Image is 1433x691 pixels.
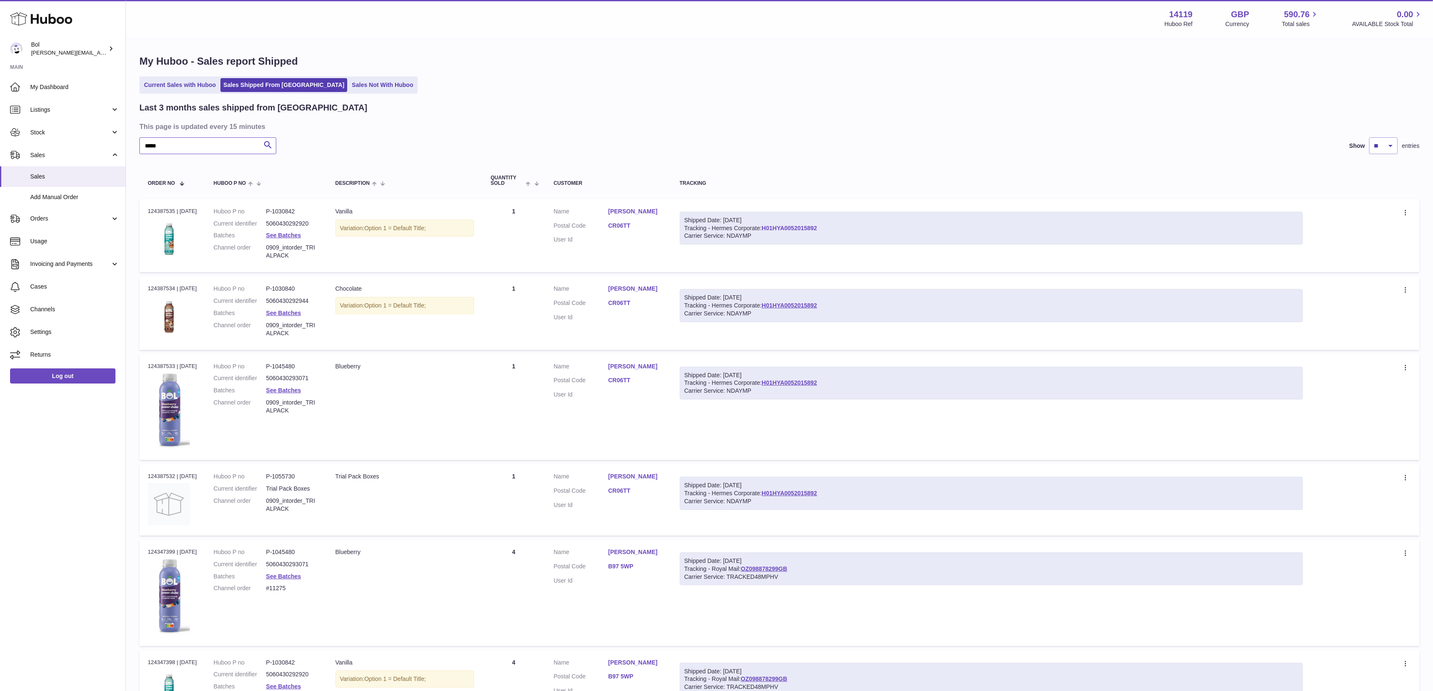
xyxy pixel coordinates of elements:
div: Tracking - Hermes Corporate: [680,289,1303,322]
div: Currency [1226,20,1250,28]
dt: Current identifier [214,297,266,305]
td: 1 [482,199,545,272]
dt: Batches [214,683,266,691]
a: 0.00 AVAILABLE Stock Total [1352,9,1423,28]
dt: Current identifier [214,220,266,228]
span: Add Manual Order [30,193,119,201]
dt: User Id [554,236,608,244]
td: 4 [482,540,545,646]
dd: 5060430293071 [266,374,319,382]
a: [PERSON_NAME] [608,659,663,667]
span: Sales [30,173,119,181]
dt: Huboo P no [214,548,266,556]
div: 124387535 | [DATE] [148,208,197,215]
dt: Batches [214,309,266,317]
dt: Postal Code [554,487,608,497]
span: Usage [30,237,119,245]
dd: #11275 [266,584,319,592]
a: OZ098878299GB [741,565,787,572]
dt: Huboo P no [214,208,266,215]
dd: P-1045480 [266,548,319,556]
div: Shipped Date: [DATE] [684,667,1299,675]
dt: Channel order [214,497,266,513]
a: See Batches [266,310,301,316]
span: AVAILABLE Stock Total [1352,20,1423,28]
img: 1224_REVISEDChocolate_LowSugar_Mock.png [148,295,190,337]
a: CR06TT [608,376,663,384]
a: See Batches [266,232,301,239]
dd: P-1030840 [266,285,319,293]
dt: Name [554,285,608,295]
a: Sales Not With Huboo [349,78,416,92]
dt: User Id [554,391,608,399]
div: Tracking - Hermes Corporate: [680,477,1303,510]
img: no-photo.jpg [148,483,190,525]
dd: 5060430293071 [266,560,319,568]
dt: Current identifier [214,374,266,382]
span: Orders [30,215,110,223]
dt: Huboo P no [214,285,266,293]
dd: 5060430292944 [266,297,319,305]
span: Returns [30,351,119,359]
dd: 5060430292920 [266,670,319,678]
div: Bol [31,41,107,57]
dt: Channel order [214,244,266,260]
a: [PERSON_NAME] [608,285,663,293]
a: H01HYA0052015892 [762,490,817,497]
span: Channels [30,305,119,313]
dt: Name [554,473,608,483]
dd: Trial Pack Boxes [266,485,319,493]
a: See Batches [266,387,301,394]
dt: Name [554,363,608,373]
span: Listings [30,106,110,114]
span: Order No [148,181,175,186]
div: Carrier Service: TRACKED48MPHV [684,683,1299,691]
a: Sales Shipped From [GEOGRAPHIC_DATA] [220,78,347,92]
dt: Batches [214,231,266,239]
a: Current Sales with Huboo [141,78,219,92]
dt: Huboo P no [214,473,266,481]
dt: Postal Code [554,376,608,386]
img: 141191747909130.png [148,558,190,635]
a: [PERSON_NAME] [608,363,663,370]
span: Option 1 = Default Title; [364,675,426,682]
dt: User Id [554,501,608,509]
div: Shipped Date: [DATE] [684,557,1299,565]
div: Tracking - Hermes Corporate: [680,212,1303,245]
dt: Name [554,659,608,669]
div: Shipped Date: [DATE] [684,371,1299,379]
a: H01HYA0052015892 [762,225,817,231]
div: Vanilla [335,659,474,667]
span: Stock [30,129,110,137]
div: Carrier Service: NDAYMP [684,387,1299,395]
dt: Channel order [214,399,266,415]
dt: Name [554,208,608,218]
span: 0.00 [1397,9,1413,20]
div: Carrier Service: NDAYMP [684,310,1299,318]
div: Shipped Date: [DATE] [684,216,1299,224]
dt: User Id [554,577,608,585]
dt: Batches [214,573,266,581]
a: [PERSON_NAME] [608,208,663,215]
dt: Name [554,548,608,558]
a: H01HYA0052015892 [762,302,817,309]
dd: 0909_intorder_TRIALPACK [266,399,319,415]
div: Carrier Service: NDAYMP [684,232,1299,240]
dd: 5060430292920 [266,220,319,228]
a: B97 5WP [608,562,663,570]
td: 1 [482,464,545,535]
a: CR06TT [608,222,663,230]
dt: Channel order [214,584,266,592]
img: 141191747909130.png [148,373,190,449]
a: 590.76 Total sales [1282,9,1319,28]
dd: 0909_intorder_TRIALPACK [266,497,319,513]
dt: Postal Code [554,299,608,309]
span: Sales [30,151,110,159]
span: Invoicing and Payments [30,260,110,268]
div: 124387532 | [DATE] [148,473,197,480]
span: Option 1 = Default Title; [364,302,426,309]
div: Customer [554,181,663,186]
img: Scott.Sutcliffe@bolfoods.com [10,42,23,55]
div: Blueberry [335,363,474,370]
a: H01HYA0052015892 [762,379,817,386]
